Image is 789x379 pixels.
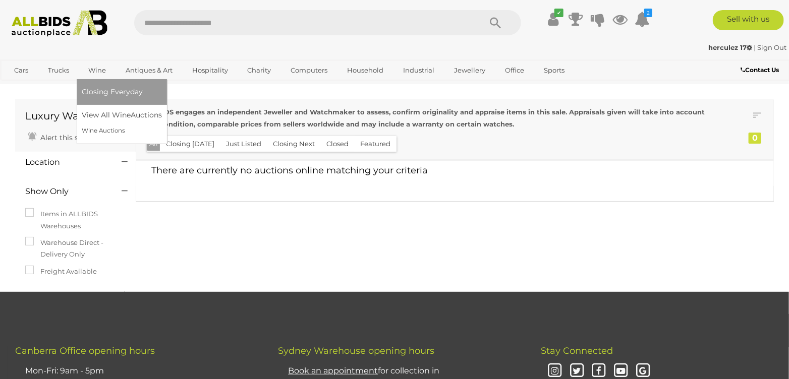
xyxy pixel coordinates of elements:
span: Canberra Office opening hours [15,345,155,356]
img: Allbids.com.au [6,10,113,37]
span: Alert this sale [38,133,88,142]
a: [GEOGRAPHIC_DATA] [8,79,92,96]
a: Household [341,62,390,79]
button: Closing [DATE] [160,136,220,152]
a: Sports [537,62,571,79]
button: Search [471,10,521,35]
b: ALLBIDS engages an independent Jeweller and Watchmaker to assess, confirm originality and apprais... [144,108,705,128]
h4: Show Only [25,187,106,196]
a: Sell with us [713,10,784,30]
a: Hospitality [186,62,235,79]
a: Contact Us [741,65,781,76]
u: Book an appointment [288,366,378,375]
a: Cars [8,62,35,79]
span: There are currently no auctions online matching your criteria [151,165,428,176]
button: Closing Next [267,136,321,152]
a: Sign Out [757,43,786,51]
a: Industrial [397,62,441,79]
b: Contact Us [741,66,779,74]
label: Warehouse Direct - Delivery Only [25,237,126,261]
span: | [754,43,756,51]
h1: Luxury Watches [25,110,126,121]
a: Trucks [41,62,76,79]
h4: Location [25,158,106,167]
a: Office [498,62,531,79]
button: Featured [354,136,397,152]
i: ✔ [554,9,563,17]
button: Just Listed [220,136,267,152]
a: herculez 17 [708,43,754,51]
h4: Category [25,291,106,300]
i: 2 [644,9,652,17]
span: Stay Connected [541,345,613,356]
div: 0 [749,133,761,144]
a: 2 [635,10,650,28]
a: Wine [82,62,112,79]
a: Antiques & Art [119,62,179,79]
a: ✔ [546,10,561,28]
a: Charity [241,62,278,79]
a: Alert this sale [25,129,91,144]
label: Items in ALLBIDS Warehouses [25,208,126,232]
strong: herculez 17 [708,43,752,51]
a: Jewellery [447,62,492,79]
label: Freight Available [25,266,97,277]
span: Sydney Warehouse opening hours [278,345,434,356]
a: Computers [284,62,334,79]
button: Closed [320,136,355,152]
